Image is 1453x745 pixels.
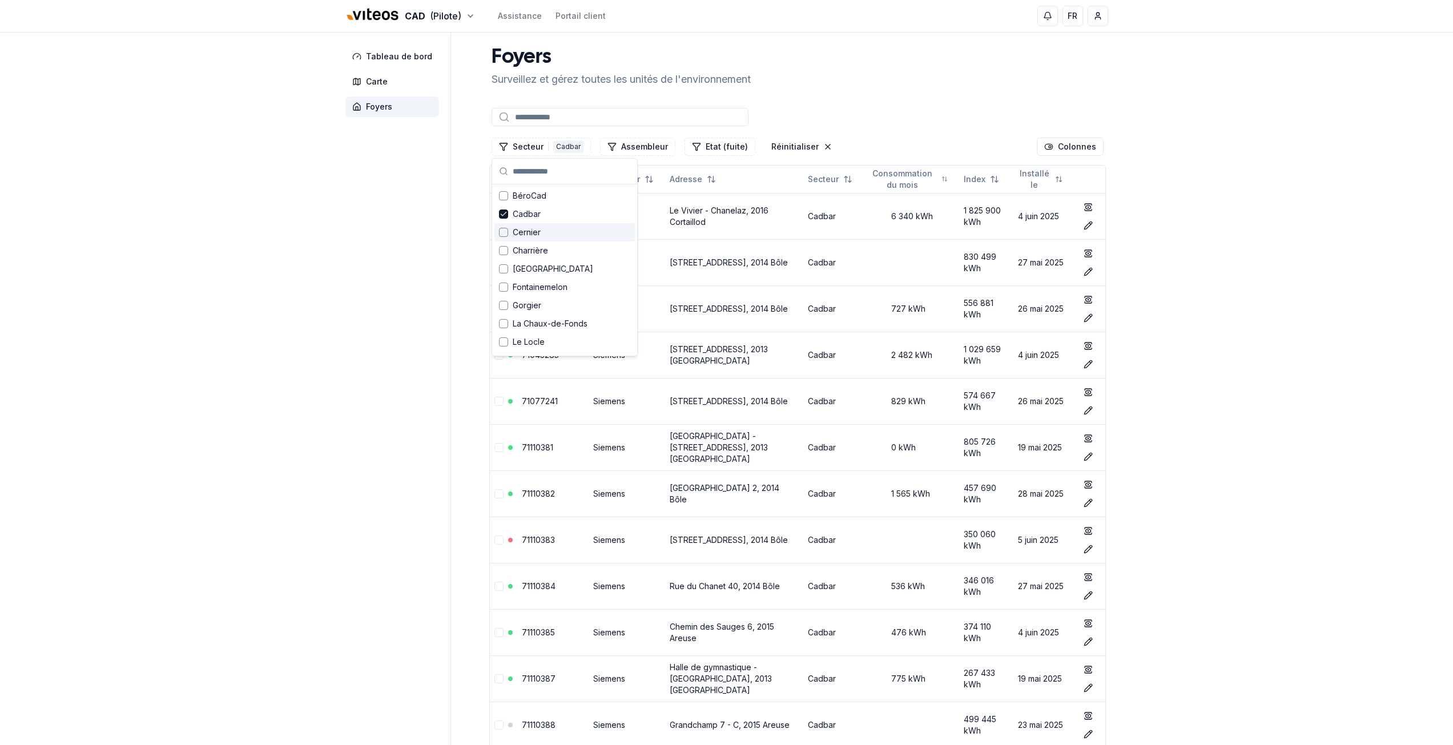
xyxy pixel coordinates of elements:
span: Adresse [670,174,702,185]
span: Secteur [808,174,839,185]
a: Assistance [498,10,542,22]
span: Charrière [513,245,548,256]
div: 1 825 900 kWh [964,205,1008,228]
div: Cadbar [553,140,583,153]
a: 71110381 [522,442,553,452]
td: Siemens [589,655,665,702]
a: [GEOGRAPHIC_DATA] 2, 2014 Bôle [670,483,779,504]
td: 19 mai 2025 [1013,424,1074,470]
td: 27 mai 2025 [1013,563,1074,609]
div: 374 110 kWh [964,621,1008,644]
span: Tableau de bord [366,51,432,62]
span: CAD [405,9,425,23]
div: 267 433 kWh [964,667,1008,690]
td: Siemens [589,470,665,517]
button: Sélectionner la ligne [494,582,504,591]
div: 499 445 kWh [964,714,1008,736]
span: FR [1068,10,1077,22]
td: 4 juin 2025 [1013,332,1074,378]
td: Siemens [589,424,665,470]
td: Cadbar [803,332,864,378]
a: Chemin des Sauges 6, 2015 Areuse [670,622,774,643]
td: 26 mai 2025 [1013,378,1074,424]
a: [STREET_ADDRESS], 2014 Bôle [670,535,788,545]
button: FR [1062,6,1083,26]
a: 71110385 [522,627,555,637]
td: Cadbar [803,563,864,609]
td: Siemens [589,609,665,655]
td: Cadbar [803,609,864,655]
span: BéroCad [513,190,546,202]
div: 556 881 kWh [964,297,1008,320]
a: 71077241 [522,396,558,406]
a: [GEOGRAPHIC_DATA] - [STREET_ADDRESS], 2013 [GEOGRAPHIC_DATA] [670,431,768,464]
img: Viteos - CAD Logo [345,1,400,29]
button: Filtrer les lignes [600,138,675,156]
span: Le Locle [513,336,545,348]
div: 727 kWh [868,303,955,315]
a: Portail client [556,10,606,22]
a: [STREET_ADDRESS], 2014 Bôle [670,257,788,267]
td: 4 juin 2025 [1013,609,1074,655]
td: Siemens [589,563,665,609]
span: Index [964,174,985,185]
td: Cadbar [803,470,864,517]
td: 19 mai 2025 [1013,655,1074,702]
div: 350 060 kWh [964,529,1008,551]
a: Carte [345,71,444,92]
h1: Foyers [492,46,751,69]
span: Consommation du mois [868,168,937,191]
span: Cadbar [513,208,541,220]
a: 71043285 [522,350,559,360]
button: Not sorted. Click to sort ascending. [862,170,955,188]
td: 26 mai 2025 [1013,285,1074,332]
a: [STREET_ADDRESS], 2014 Bôle [670,396,788,406]
a: Halle de gymnastique - [GEOGRAPHIC_DATA], 2013 [GEOGRAPHIC_DATA] [670,662,772,695]
span: (Pilote) [430,9,461,23]
a: 71110382 [522,489,555,498]
td: Siemens [589,378,665,424]
td: Cadbar [803,285,864,332]
div: 775 kWh [868,673,955,684]
span: Fontainemelon [513,281,567,293]
button: Filtrer les lignes [685,138,755,156]
button: Sélectionner la ligne [494,720,504,730]
a: [STREET_ADDRESS], 2013 [GEOGRAPHIC_DATA] [670,344,768,365]
td: 28 mai 2025 [1013,470,1074,517]
a: [STREET_ADDRESS], 2014 Bôle [670,304,788,313]
td: Cadbar [803,378,864,424]
button: Not sorted. Click to sort ascending. [801,170,859,188]
div: 0 kWh [868,442,955,453]
a: 71110384 [522,581,556,591]
a: Grandchamp 7 - C, 2015 Areuse [670,720,790,730]
div: 830 499 kWh [964,251,1008,274]
button: Not sorted. Click to sort ascending. [1011,170,1070,188]
div: 829 kWh [868,396,955,407]
button: CAD(Pilote) [345,4,475,29]
button: Sélectionner la ligne [494,674,504,683]
span: Maladière BT [513,355,563,366]
td: Cadbar [803,517,864,563]
span: Carte [366,76,388,87]
td: Siemens [589,517,665,563]
span: Foyers [366,101,392,112]
div: 476 kWh [868,627,955,638]
td: 4 juin 2025 [1013,193,1074,239]
div: 6 340 kWh [868,211,955,222]
td: Cadbar [803,193,864,239]
div: 457 690 kWh [964,482,1008,505]
a: 71110388 [522,720,556,730]
div: 1 029 659 kWh [964,344,1008,367]
span: Cernier [513,227,541,238]
a: 71110383 [522,535,555,545]
button: Sélectionner la ligne [494,535,504,545]
span: Installé le [1018,168,1051,191]
td: 5 juin 2025 [1013,517,1074,563]
button: Not sorted. Click to sort ascending. [957,170,1006,188]
span: Gorgier [513,300,541,311]
button: Sélectionner la ligne [494,397,504,406]
button: Cocher les colonnes [1037,138,1104,156]
td: Cadbar [803,239,864,285]
td: 27 mai 2025 [1013,239,1074,285]
a: Tableau de bord [345,46,444,67]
